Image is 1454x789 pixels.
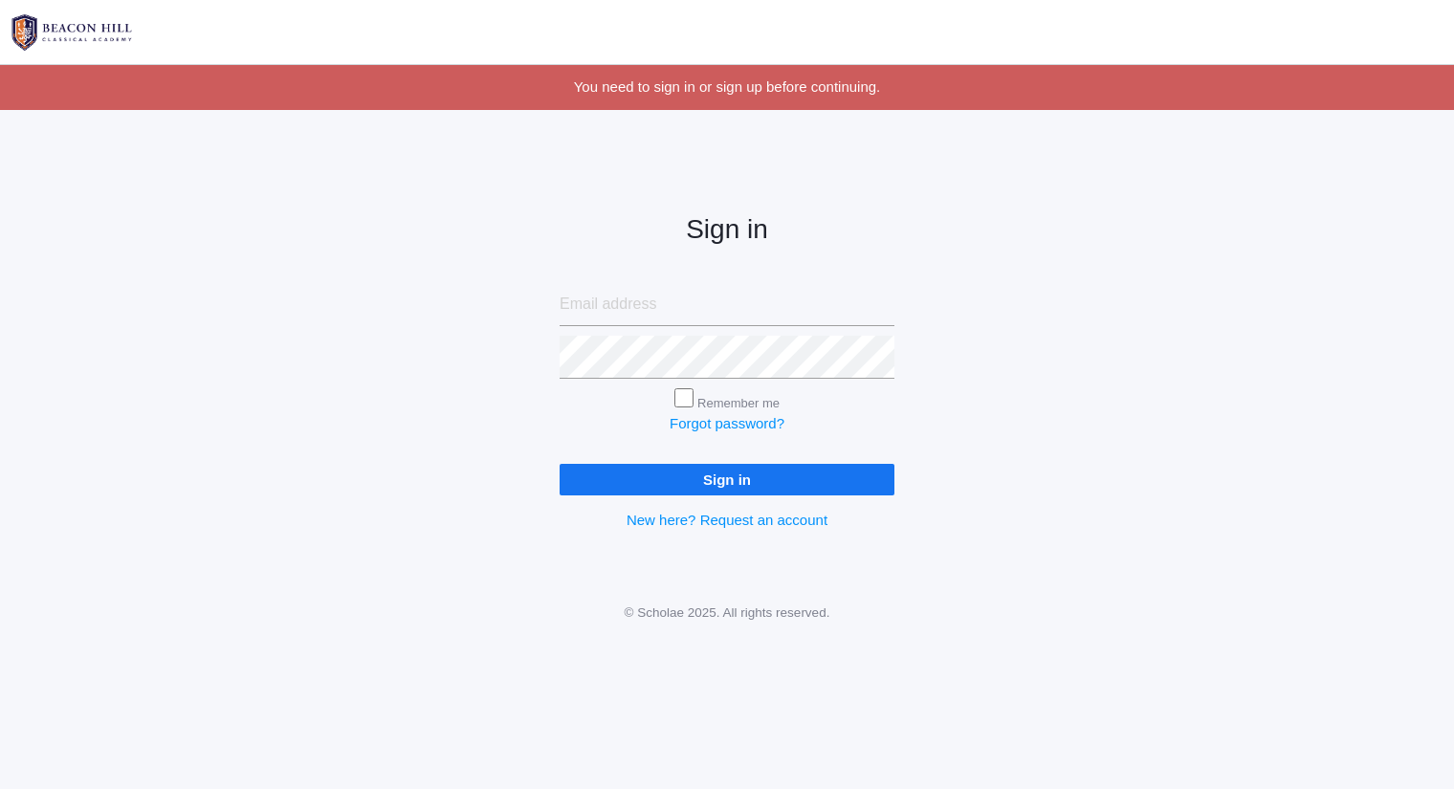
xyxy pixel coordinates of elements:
h2: Sign in [560,215,894,245]
label: Remember me [697,396,780,410]
input: Email address [560,283,894,326]
input: Sign in [560,464,894,495]
a: New here? Request an account [627,512,827,528]
a: Forgot password? [670,415,784,431]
